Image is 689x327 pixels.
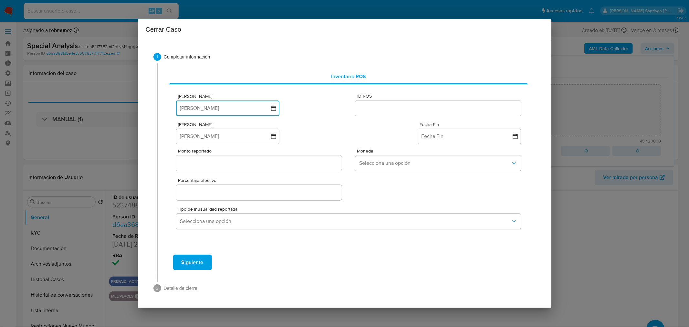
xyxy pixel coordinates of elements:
div: Fecha Fin [418,122,521,128]
div: [PERSON_NAME] [176,94,279,100]
span: Selecciona una opción [359,160,510,166]
span: Moneda [357,149,523,153]
button: Siguiente [173,255,212,270]
text: 1 [156,55,158,59]
span: Monto reportado [178,149,343,153]
span: Inventario ROS [331,73,366,80]
span: Selecciona una opción [180,218,510,225]
span: Siguiente [182,255,204,269]
span: Porcentaje efectivo [178,178,343,183]
div: [PERSON_NAME] [176,122,279,128]
span: Detalle de cierre [164,285,536,291]
button: Selecciona una opción [355,155,521,171]
button: [PERSON_NAME] [176,100,279,116]
span: ID ROS [357,94,523,99]
button: Fecha Fin [418,129,521,144]
h2: Cerrar Caso [146,24,544,35]
span: Tipo de inusualidad reportada [178,207,523,211]
text: 2 [156,286,158,290]
button: [PERSON_NAME] [176,129,279,144]
span: Completar información [164,54,536,60]
button: Selecciona una opción [176,214,521,229]
div: complementary-information [169,69,527,84]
